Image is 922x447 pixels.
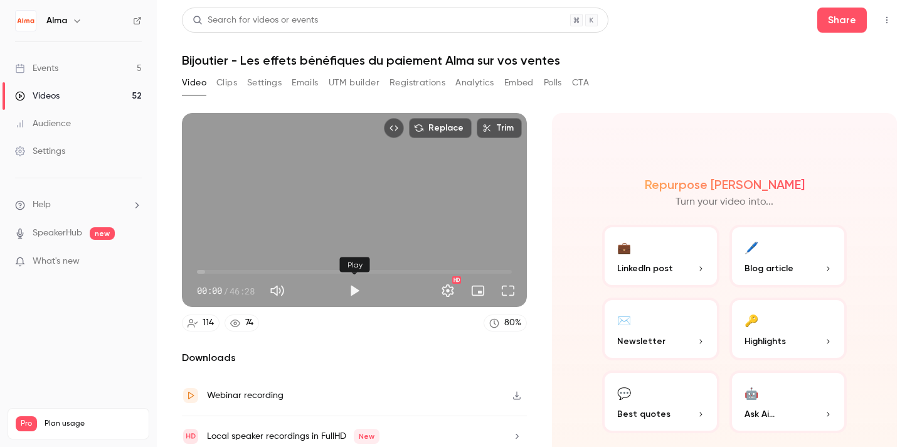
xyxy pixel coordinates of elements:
button: ✉️Newsletter [602,298,719,360]
div: Videos [15,90,60,102]
div: Settings [15,145,65,158]
span: Highlights [744,335,786,348]
span: LinkedIn post [617,262,673,275]
button: 💼LinkedIn post [602,225,719,288]
button: Registrations [389,73,445,93]
span: new [90,227,115,240]
button: Full screen [495,278,521,303]
a: SpeakerHub [33,227,82,240]
div: Local speaker recordings in FullHD [207,429,379,444]
div: 114 [203,316,214,330]
h6: Alma [46,14,67,27]
button: Trim [477,118,522,138]
div: 🔑 [744,310,758,330]
div: 🤖 [744,383,758,402]
span: What's new [33,255,80,268]
div: Play [340,257,370,272]
button: Embed video [384,118,404,138]
div: Webinar recording [207,388,283,403]
button: Video [182,73,206,93]
img: Alma [16,11,36,31]
div: 00:00 [197,284,255,298]
div: Audience [15,117,71,130]
button: 🖊️Blog article [729,225,847,288]
span: New [354,429,379,444]
div: 🖊️ [744,237,758,257]
span: Ask Ai... [744,407,775,421]
h2: Downloads [182,350,527,365]
span: / [223,284,228,298]
button: CTA [572,73,589,93]
span: Pro [16,416,37,431]
div: Events [15,62,58,75]
div: 💼 [617,237,631,257]
span: 46:28 [230,284,255,298]
span: Help [33,198,51,212]
div: HD [452,276,461,284]
button: Mute [265,278,290,303]
span: 00:00 [197,284,222,298]
div: 74 [245,316,253,330]
button: Share [817,8,867,33]
button: UTM builder [329,73,379,93]
button: Top Bar Actions [877,10,897,30]
h1: Bijoutier - Les effets bénéfiques du paiement Alma sur vos ventes [182,53,897,68]
span: Plan usage [45,419,141,429]
p: Turn your video into... [676,195,773,210]
div: ✉️ [617,310,631,330]
button: Embed [504,73,534,93]
button: Clips [216,73,237,93]
button: 💬Best quotes [602,370,719,433]
div: Search for videos or events [193,14,318,27]
div: 💬 [617,383,631,402]
button: 🤖Ask Ai... [729,370,847,433]
h2: Repurpose [PERSON_NAME] [645,177,805,192]
button: Polls [544,73,562,93]
a: 114 [182,315,220,331]
a: 74 [225,315,259,331]
li: help-dropdown-opener [15,198,142,212]
span: Newsletter [617,335,665,348]
button: Settings [247,73,282,93]
div: 80 % [504,316,521,330]
button: Replace [409,118,472,138]
span: Best quotes [617,407,670,421]
span: Blog article [744,262,793,275]
button: Play [342,278,367,303]
button: Settings [435,278,460,303]
button: Analytics [455,73,494,93]
button: Emails [292,73,318,93]
a: 80% [484,315,527,331]
iframe: Noticeable Trigger [127,256,142,267]
button: Turn on miniplayer [465,278,490,303]
button: 🔑Highlights [729,298,847,360]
